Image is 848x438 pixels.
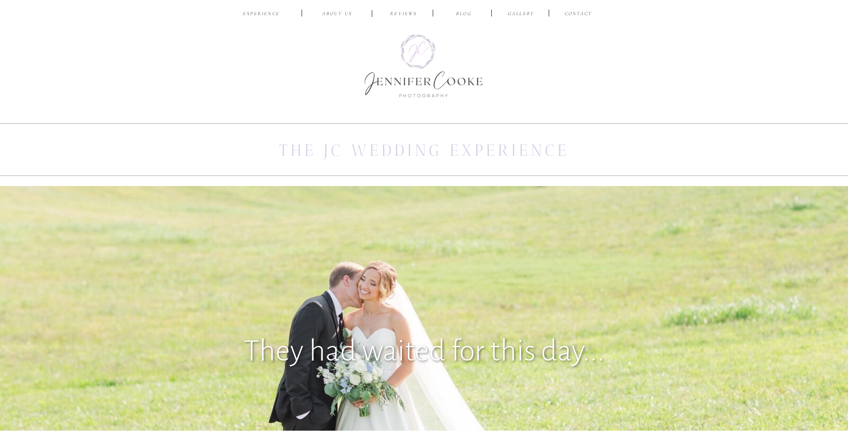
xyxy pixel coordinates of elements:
a: reviews [382,10,425,19]
a: Gallery [506,10,536,19]
a: BLOG [449,10,479,19]
h2: THe JC wedding experience [277,139,571,160]
a: ABOUT US [315,10,359,19]
p: They had waited for this day... [205,325,643,368]
a: EXPERIENCE [240,10,283,19]
a: CONTACT [563,10,594,19]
